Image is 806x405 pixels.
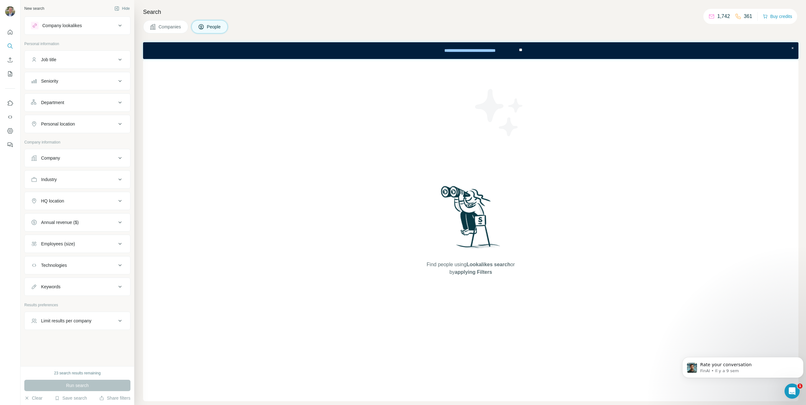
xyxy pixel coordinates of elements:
button: Buy credits [763,12,792,21]
div: Department [41,99,64,106]
button: Enrich CSV [5,54,15,66]
img: Surfe Illustration - Woman searching with binoculars [438,184,504,255]
div: Keywords [41,284,60,290]
p: Company information [24,139,130,145]
div: Annual revenue ($) [41,219,79,226]
button: Company lookalikes [25,18,130,33]
iframe: Banner [143,42,798,59]
span: Lookalikes search [466,262,510,267]
div: Company lookalikes [42,22,82,29]
h4: Search [143,8,798,16]
button: Company [25,150,130,166]
button: My lists [5,68,15,79]
div: Limit results per company [41,318,92,324]
div: Technologies [41,262,67,268]
div: New search [24,6,44,11]
span: People [207,24,221,30]
img: Surfe Illustration - Stars [471,84,528,141]
p: 1,742 [717,13,730,20]
div: HQ location [41,198,64,204]
div: Personal location [41,121,75,127]
div: Seniority [41,78,58,84]
button: Keywords [25,279,130,294]
iframe: Intercom notifications message [680,344,806,388]
button: Job title [25,52,130,67]
button: Technologies [25,258,130,273]
span: applying Filters [455,269,492,275]
button: Hide [110,4,134,13]
button: Save search [55,395,87,401]
div: Job title [41,56,56,63]
button: Seniority [25,73,130,89]
div: Company [41,155,60,161]
span: 1 [797,384,803,389]
button: Use Surfe API [5,111,15,123]
button: Limit results per company [25,313,130,328]
button: HQ location [25,193,130,208]
button: Dashboard [5,125,15,137]
button: Industry [25,172,130,187]
p: Results preferences [24,302,130,308]
button: Search [5,40,15,52]
button: Feedback [5,139,15,150]
span: Find people using or by [420,261,521,276]
button: Employees (size) [25,236,130,251]
button: Department [25,95,130,110]
div: Industry [41,176,57,183]
div: Employees (size) [41,241,75,247]
button: Clear [24,395,42,401]
div: 23 search results remaining [54,370,100,376]
button: Quick start [5,26,15,38]
p: 361 [744,13,752,20]
button: Share filters [99,395,130,401]
p: Personal information [24,41,130,47]
img: Avatar [5,6,15,16]
button: Personal location [25,116,130,132]
button: Use Surfe on LinkedIn [5,97,15,109]
button: Annual revenue ($) [25,215,130,230]
iframe: Intercom live chat [785,384,800,399]
span: Companies [159,24,182,30]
